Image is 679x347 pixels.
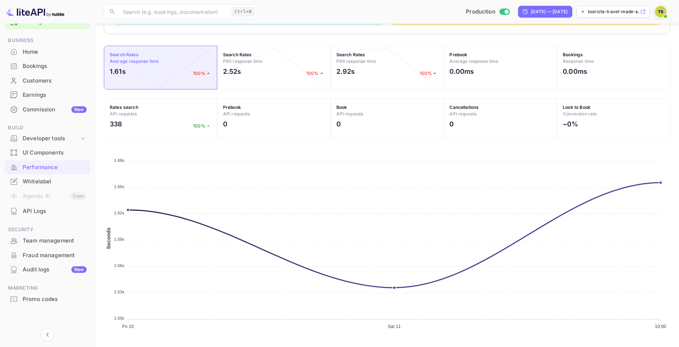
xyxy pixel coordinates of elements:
a: Customers [4,74,90,87]
p: 100% [306,70,325,77]
div: Whitelabel [23,178,87,186]
div: Commission [23,106,87,114]
span: Conversion rate [563,111,597,117]
div: Developer tools [4,132,90,145]
tspan: 1.59s [114,237,124,241]
div: Promo codes [23,295,87,304]
button: Collapse navigation [41,328,54,341]
span: P95 response time [223,58,263,64]
div: Ctrl+K [232,7,254,16]
div: New [71,106,87,113]
div: Performance [23,163,87,172]
div: CommissionNew [4,103,90,117]
span: API requests [223,111,250,117]
h2: 0.00ms [563,66,587,76]
p: toorizta-travel-made-s... [588,8,639,15]
p: 100% [193,70,211,77]
a: API Logs [4,204,90,218]
strong: Search Rates [336,52,365,57]
strong: Look to Book [563,104,591,110]
div: Bookings [4,59,90,73]
strong: Prebook [449,52,467,57]
span: Response time [563,58,594,64]
span: Average response time [110,58,159,64]
a: Performance [4,160,90,174]
span: Average response time [449,58,498,64]
div: Bookings [23,62,87,70]
div: API Logs [4,204,90,218]
tspan: 1.65s [114,184,124,189]
a: Promo codes [4,292,90,306]
h2: 338 [110,119,122,129]
strong: Cancellations [449,104,479,110]
strong: Prebook [223,104,241,110]
div: New [71,266,87,273]
a: Fraud management [4,248,90,262]
span: Business [4,37,90,45]
h2: ~0% [563,119,578,129]
a: Team management [4,234,90,247]
span: API requests [449,111,476,117]
h2: 1.61s [110,66,126,76]
h2: 0.00ms [449,66,474,76]
tspan: 1.62s [114,211,124,215]
div: Customers [23,77,87,85]
div: Performance [4,160,90,175]
div: Audit logs [23,266,87,274]
span: Marketing [4,284,90,292]
text: Seconds [106,227,112,249]
tspan: Fri 10 [122,324,134,329]
a: Whitelabel [4,175,90,188]
tspan: 1.56s [114,263,124,268]
tspan: 1.50s [114,316,124,320]
div: Fraud management [4,248,90,263]
span: API requests [336,111,363,117]
div: Promo codes [4,292,90,306]
div: Fraud management [23,251,87,260]
div: Whitelabel [4,175,90,189]
span: API requests [110,111,137,117]
h2: 0 [223,119,227,129]
tspan: Sat 11 [388,324,401,329]
p: 100% [420,70,438,77]
div: Developer tools [23,134,79,143]
div: Earnings [23,91,87,99]
div: API Logs [23,207,87,216]
strong: Book [336,104,347,110]
div: UI Components [23,149,87,157]
h2: 2.52s [223,66,241,76]
span: Production [466,8,495,16]
strong: Search Rates [110,52,139,57]
div: Home [23,48,87,56]
a: Bookings [4,59,90,73]
strong: Rates search [110,104,138,110]
div: Switch to Sandbox mode [463,8,512,16]
a: Audit logsNew [4,263,90,276]
div: Team management [23,237,87,245]
tspan: 10:00 [655,324,666,329]
div: Customers [4,74,90,88]
a: CommissionNew [4,103,90,116]
div: [DATE] — [DATE] [531,8,567,15]
strong: Search Rates [223,52,252,57]
h2: 2.92s [336,66,355,76]
tspan: 1.53s [114,290,124,294]
div: UI Components [4,146,90,160]
input: Search (e.g. bookings, documentation) [118,4,229,19]
p: 100% [193,123,211,129]
h2: 0 [449,119,454,129]
img: Toorizta Travel Made Simple [655,6,667,18]
span: P99 response time [336,58,377,64]
span: Build [4,124,90,132]
strong: Bookings [563,52,583,57]
a: Home [4,45,90,58]
a: Earnings [4,88,90,102]
tspan: 1.68s [114,158,124,163]
h2: 0 [336,119,341,129]
a: UI Components [4,146,90,159]
img: LiteAPI logo [6,6,64,18]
